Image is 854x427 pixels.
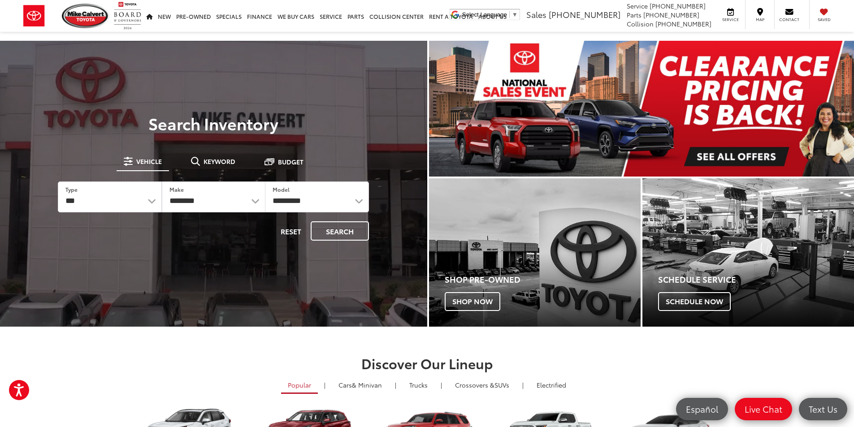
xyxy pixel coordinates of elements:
[455,380,494,389] span: Crossovers &
[642,178,854,327] a: Schedule Service Schedule Now
[643,10,699,19] span: [PHONE_NUMBER]
[62,4,109,28] img: Mike Calvert Toyota
[393,380,399,389] li: |
[136,158,162,164] span: Vehicle
[681,403,723,414] span: Español
[445,292,500,311] span: Shop Now
[526,9,546,20] span: Sales
[169,185,184,193] label: Make
[322,380,328,389] li: |
[814,17,834,22] span: Saved
[204,158,235,164] span: Keyword
[530,377,573,392] a: Electrified
[281,377,318,394] a: Popular
[403,377,434,392] a: Trucks
[779,17,799,22] span: Contact
[278,159,303,165] span: Budget
[448,377,516,392] a: SUVs
[311,221,369,241] button: Search
[352,380,382,389] span: & Minivan
[273,185,290,193] label: Model
[799,398,847,420] a: Text Us
[735,398,792,420] a: Live Chat
[429,178,641,327] a: Shop Pre-Owned Shop Now
[642,178,854,327] div: Toyota
[445,275,641,284] h4: Shop Pre-Owned
[273,221,309,241] button: Reset
[740,403,787,414] span: Live Chat
[627,10,642,19] span: Parts
[627,19,654,28] span: Collision
[111,356,743,371] h2: Discover Our Lineup
[658,292,731,311] span: Schedule Now
[38,114,390,132] h3: Search Inventory
[429,178,641,327] div: Toyota
[650,1,706,10] span: [PHONE_NUMBER]
[627,1,648,10] span: Service
[658,275,854,284] h4: Schedule Service
[750,17,770,22] span: Map
[676,398,728,420] a: Español
[512,11,518,18] span: ▼
[438,380,444,389] li: |
[332,377,389,392] a: Cars
[520,380,526,389] li: |
[720,17,741,22] span: Service
[655,19,711,28] span: [PHONE_NUMBER]
[509,11,510,18] span: ​
[65,185,78,193] label: Type
[804,403,842,414] span: Text Us
[549,9,620,20] span: [PHONE_NUMBER]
